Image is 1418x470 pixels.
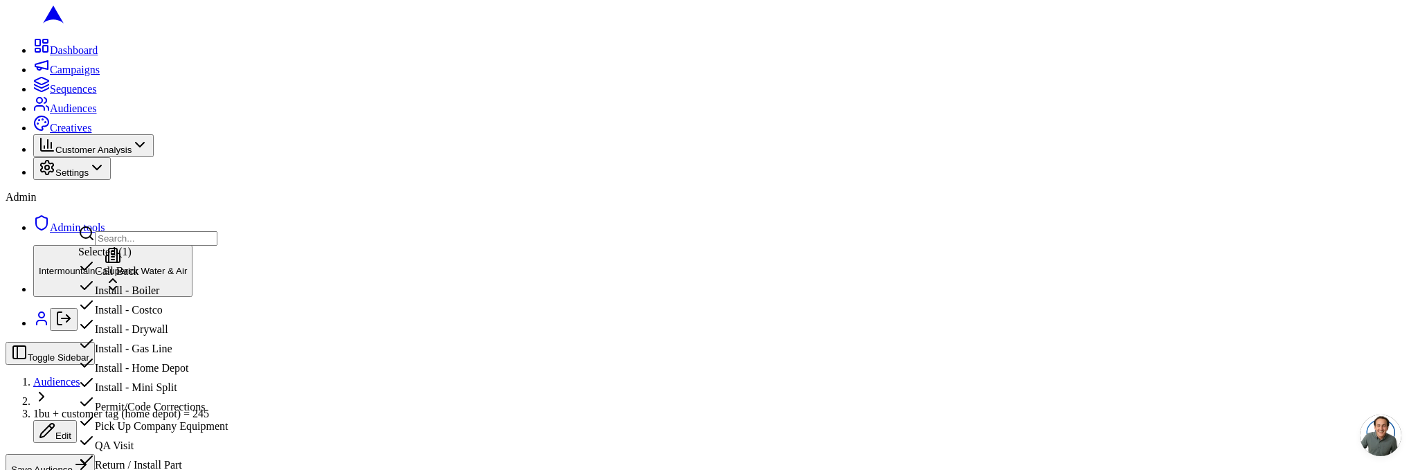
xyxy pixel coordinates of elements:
a: Admin tools [33,222,105,233]
span: Dashboard [50,44,98,56]
div: Install - Boiler [78,278,228,297]
div: Install - Drywall [78,316,228,336]
div: Install - Mini Split [78,374,228,394]
span: Edit [55,431,71,441]
span: Campaigns [50,64,100,75]
div: QA Visit [78,433,228,452]
span: Sequences [50,83,97,95]
span: Audiences [50,102,97,114]
span: Creatives [50,122,91,134]
div: Install - Gas Line [78,336,228,355]
a: Sequences [33,83,97,95]
button: Edit [33,420,77,443]
div: Admin [6,191,1412,204]
div: Install - Costco [78,297,228,316]
a: Open chat [1360,415,1401,456]
a: Dashboard [33,44,98,56]
span: 1bu + customer tag (home depot) = 245 [33,408,209,419]
span: Customer Analysis [55,145,132,155]
span: Toggle Sidebar [28,352,89,363]
button: Customer Analysis [33,134,154,157]
button: Intermountain - Superior Water & Air [33,245,192,297]
span: Admin tools [50,222,105,233]
button: Toggle Sidebar [6,342,95,365]
span: Settings [55,168,89,178]
div: Selected ( 1 ) [78,246,228,258]
div: Permit/Code Corrections [78,394,228,413]
button: Log out [50,308,78,331]
nav: breadcrumb [6,376,1412,443]
input: Search... [95,231,217,246]
button: Settings [33,157,111,180]
a: Creatives [33,122,91,134]
a: Audiences [33,376,80,388]
div: Pick Up Company Equipment [78,413,228,433]
a: Campaigns [33,64,100,75]
span: Intermountain - Superior Water & Air [39,266,187,276]
a: Audiences [33,102,97,114]
div: Install - Home Depot [78,355,228,374]
div: Call Back [78,258,228,278]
